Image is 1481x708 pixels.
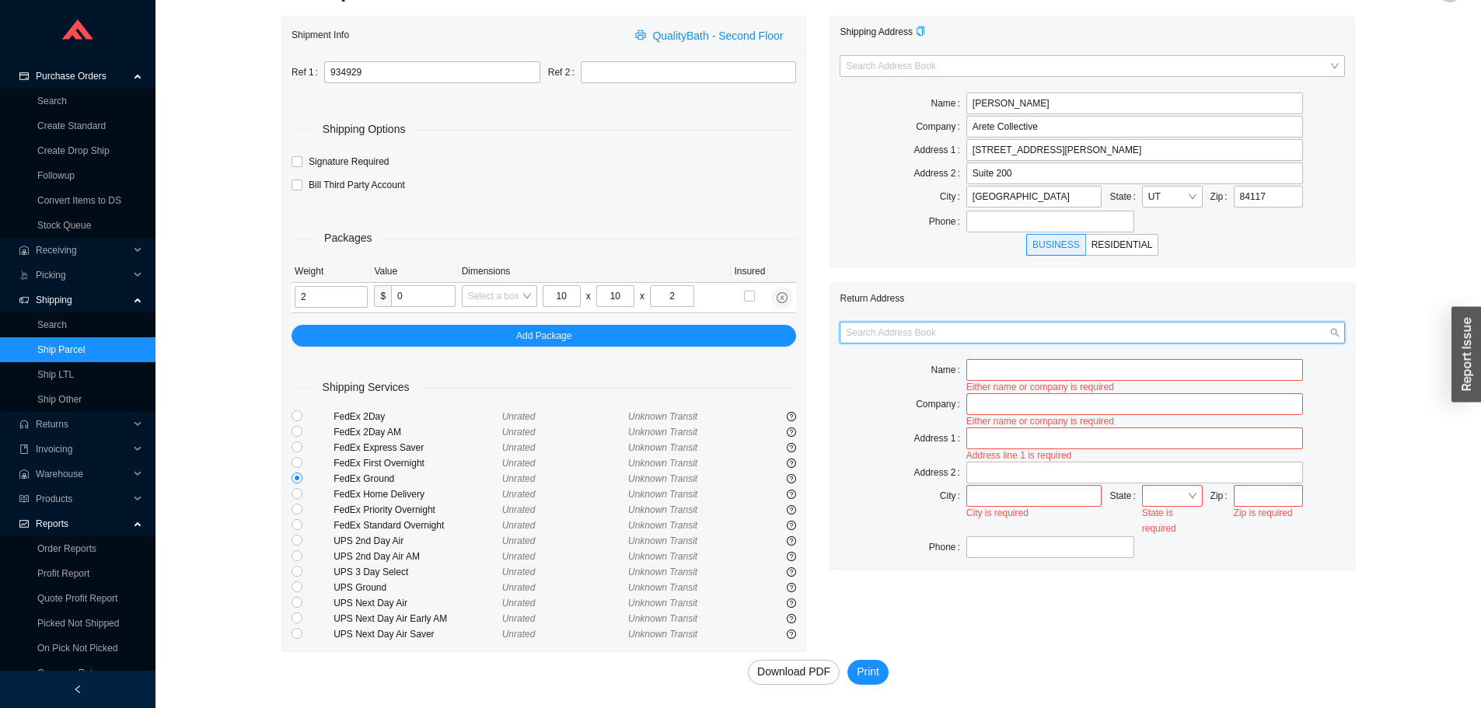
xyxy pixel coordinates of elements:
div: UPS 3 Day Select [334,564,501,580]
span: Unknown Transit [628,629,697,640]
a: Ship LTL [37,369,74,380]
div: FedEx Express Saver [334,440,501,455]
span: Unrated [502,489,536,500]
button: Print [847,660,889,685]
span: Unrated [502,582,536,593]
a: Search [37,96,67,106]
div: FedEx 2Day [334,409,501,424]
th: Dimensions [459,260,732,283]
div: UPS 2nd Day Air [334,533,501,549]
span: Unrated [502,427,536,438]
div: FedEx Home Delivery [334,487,501,502]
span: Download PDF [757,663,830,681]
span: Unrated [502,598,536,609]
div: Return Address [840,284,1344,312]
span: Unknown Transit [628,551,697,562]
span: question-circle [787,521,796,530]
a: Stock Queue [37,220,91,231]
a: Followup [37,170,75,181]
span: printer [635,30,649,42]
span: Shipping Options [312,120,417,138]
span: Purchase Orders [36,64,129,89]
th: Insured [731,260,768,283]
span: question-circle [787,427,796,437]
span: Unknown Transit [628,411,697,422]
div: State is required [1142,505,1203,536]
span: Unknown Transit [628,504,697,515]
div: FedEx Priority Overnight [334,502,501,518]
span: question-circle [787,443,796,452]
span: Unrated [502,567,536,577]
div: x [586,288,591,304]
span: question-circle [787,490,796,499]
label: Zip [1210,485,1234,507]
span: Unknown Transit [628,613,697,624]
span: question-circle [787,598,796,608]
label: State [1109,485,1141,507]
span: question-circle [787,505,796,514]
div: Copy [916,24,925,40]
div: UPS Next Day Air Early AM [334,611,501,626]
label: Ref 2 [548,61,581,83]
span: question-circle [787,630,796,639]
span: question-circle [787,552,796,561]
div: UPS 2nd Day Air AM [334,549,501,564]
div: FedEx First Overnight [334,455,501,471]
a: Create Standard [37,120,106,131]
span: Bill Third Party Account [302,177,411,193]
div: UPS Next Day Air [334,595,501,611]
input: H [650,285,694,307]
label: Zip [1210,186,1234,208]
span: Unknown Transit [628,567,697,577]
span: Returns [36,412,129,437]
span: copy [916,26,925,36]
label: State [1109,186,1141,208]
label: Address 1 [913,139,966,161]
label: Address 2 [913,462,966,483]
span: Shipping [36,288,129,312]
a: Convert Items to DS [37,195,121,206]
span: UT [1148,187,1196,207]
span: Picking [36,263,129,288]
div: Zip is required [1234,505,1303,521]
span: question-circle [787,536,796,546]
span: Unknown Transit [628,582,697,593]
th: Weight [292,260,371,283]
span: Warehouse [36,462,129,487]
input: W [596,285,634,307]
label: Name [931,92,966,114]
span: $ [374,285,391,307]
span: question-circle [787,583,796,592]
a: Quote Profit Report [37,593,117,604]
span: Unknown Transit [628,520,697,531]
span: Unrated [502,411,536,422]
span: credit-card [19,71,30,81]
span: Unknown Transit [628,442,697,453]
span: Products [36,487,129,511]
span: Unrated [502,458,536,469]
a: Ship Other [37,394,82,405]
a: Compare Rates [37,668,103,678]
a: Picked Not Shipped [37,618,119,629]
span: Unknown Transit [628,598,697,609]
span: Unrated [502,551,536,562]
span: Unrated [502,442,536,453]
label: City [940,485,966,507]
a: Order Reports [37,543,96,554]
span: RESIDENTIAL [1092,239,1153,250]
label: Ref 1 [292,61,324,83]
span: question-circle [787,567,796,577]
span: fund [19,519,30,528]
span: left [73,685,82,694]
label: Phone [929,211,966,232]
span: Unknown Transit [628,473,697,484]
span: Unrated [502,504,536,515]
button: printerQualityBath - Second Floor [626,24,796,46]
label: Phone [929,536,966,558]
button: close-circle [771,287,793,309]
span: Print [857,663,879,681]
span: book [19,445,30,454]
div: City is required [966,505,1102,521]
span: Add Package [516,328,571,344]
div: x [640,288,644,304]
